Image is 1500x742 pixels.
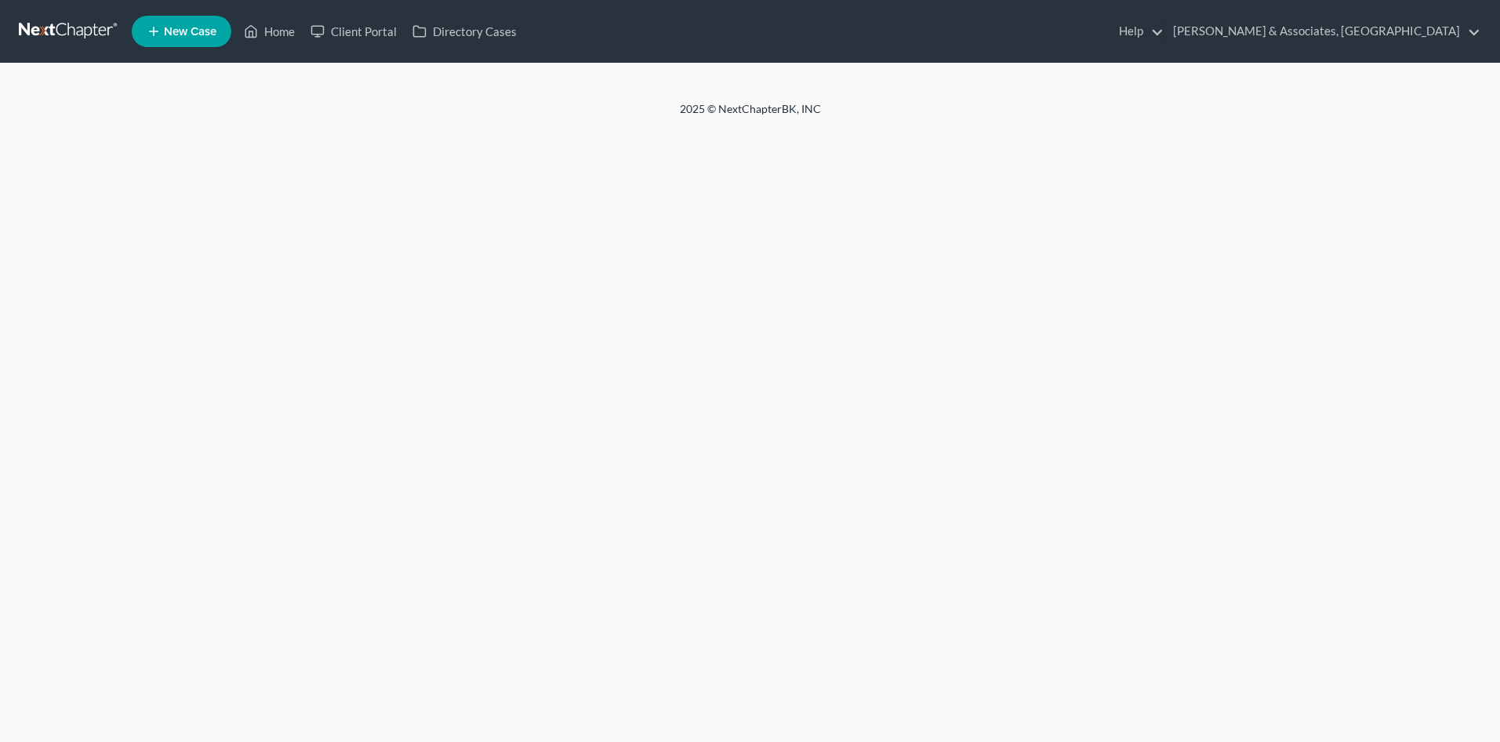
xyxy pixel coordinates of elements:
a: Help [1111,17,1164,45]
div: 2025 © NextChapterBK, INC [303,101,1197,129]
a: Directory Cases [405,17,525,45]
a: Client Portal [303,17,405,45]
a: [PERSON_NAME] & Associates, [GEOGRAPHIC_DATA] [1165,17,1480,45]
a: Home [236,17,303,45]
new-legal-case-button: New Case [132,16,231,47]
